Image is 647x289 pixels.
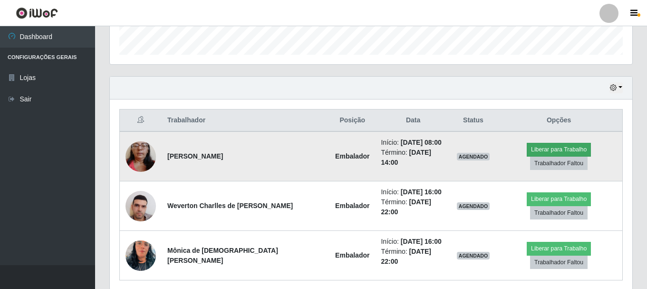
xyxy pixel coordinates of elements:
button: Liberar para Trabalho [527,242,591,255]
img: 1755643695220.jpeg [126,130,156,184]
li: Início: [381,237,445,247]
li: Início: [381,138,445,148]
time: [DATE] 16:00 [401,238,442,245]
strong: [PERSON_NAME] [167,152,223,160]
span: AGENDADO [457,252,490,259]
strong: Embalador [335,251,369,259]
th: Posição [329,110,375,132]
th: Status [451,110,496,132]
strong: Weverton Charlles de [PERSON_NAME] [167,202,293,209]
li: Término: [381,148,445,168]
button: Liberar para Trabalho [527,143,591,156]
button: Trabalhador Faltou [530,256,588,269]
img: 1754502554745.jpeg [126,229,156,283]
img: 1752584852872.jpeg [126,186,156,226]
time: [DATE] 08:00 [401,139,442,146]
time: [DATE] 16:00 [401,188,442,196]
span: AGENDADO [457,153,490,160]
th: Opções [495,110,622,132]
li: Término: [381,197,445,217]
li: Término: [381,247,445,267]
th: Trabalhador [162,110,329,132]
strong: Embalador [335,202,369,209]
strong: Mônica de [DEMOGRAPHIC_DATA][PERSON_NAME] [167,247,278,264]
button: Trabalhador Faltou [530,206,588,219]
button: Trabalhador Faltou [530,157,588,170]
button: Liberar para Trabalho [527,192,591,206]
span: AGENDADO [457,202,490,210]
li: Início: [381,187,445,197]
th: Data [375,110,451,132]
strong: Embalador [335,152,369,160]
img: CoreUI Logo [16,7,58,19]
